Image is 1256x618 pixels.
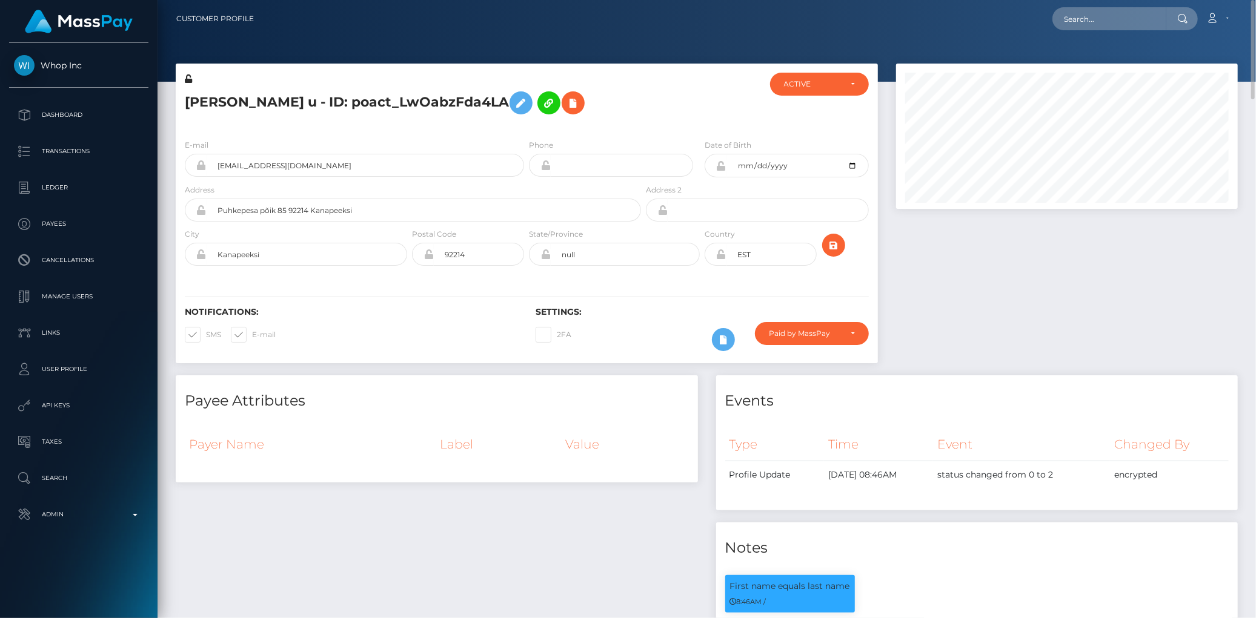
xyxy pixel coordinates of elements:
[14,288,144,306] p: Manage Users
[9,281,148,312] a: Manage Users
[824,428,934,461] th: Time
[14,433,144,451] p: Taxes
[536,307,868,317] h6: Settings:
[730,580,850,593] p: First name equals last name
[9,463,148,493] a: Search
[14,396,144,415] p: API Keys
[14,106,144,124] p: Dashboard
[14,469,144,487] p: Search
[725,461,824,489] td: Profile Update
[14,55,35,76] img: Whop Inc
[725,390,1229,412] h4: Events
[1052,7,1166,30] input: Search...
[14,505,144,524] p: Admin
[185,229,199,240] label: City
[25,10,133,33] img: MassPay Logo
[436,428,561,461] th: Label
[933,461,1109,489] td: status changed from 0 to 2
[9,173,148,203] a: Ledger
[9,354,148,384] a: User Profile
[14,251,144,269] p: Cancellations
[755,322,868,345] button: Paid by MassPay
[14,324,144,342] p: Links
[185,140,208,151] label: E-mail
[185,85,634,120] h5: [PERSON_NAME] u - ID: poact_LwOabzFda4LA
[14,360,144,378] p: User Profile
[9,60,148,71] span: Whop Inc
[705,229,735,240] label: Country
[9,245,148,275] a: Cancellations
[725,428,824,461] th: Type
[529,229,583,240] label: State/Province
[9,209,148,239] a: Payees
[185,390,689,412] h4: Payee Attributes
[14,215,144,233] p: Payees
[770,73,869,96] button: ACTIVE
[529,140,553,151] label: Phone
[9,390,148,421] a: API Keys
[725,537,1229,559] h4: Notes
[185,428,436,461] th: Payer Name
[231,327,276,343] label: E-mail
[14,142,144,160] p: Transactions
[412,229,456,240] label: Postal Code
[185,185,214,196] label: Address
[9,318,148,348] a: Links
[784,79,841,89] div: ACTIVE
[561,428,688,461] th: Value
[769,329,840,338] div: Paid by MassPay
[705,140,751,151] label: Date of Birth
[9,136,148,166] a: Transactions
[1110,428,1229,461] th: Changed By
[646,185,682,196] label: Address 2
[9,427,148,457] a: Taxes
[9,100,148,130] a: Dashboard
[14,179,144,197] p: Ledger
[933,428,1109,461] th: Event
[824,461,934,489] td: [DATE] 08:46AM
[185,307,517,317] h6: Notifications:
[176,6,254,31] a: Customer Profile
[730,597,766,606] small: 8:46AM /
[536,327,571,343] label: 2FA
[185,327,221,343] label: SMS
[9,499,148,530] a: Admin
[1110,461,1229,489] td: encrypted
